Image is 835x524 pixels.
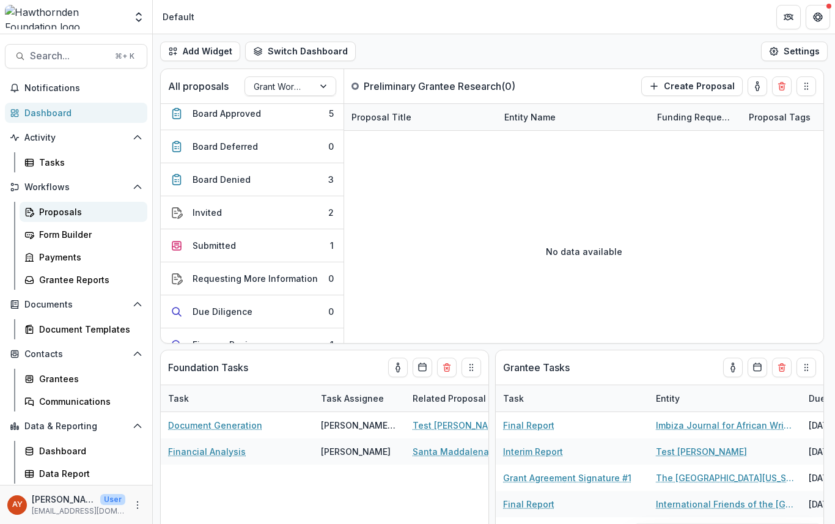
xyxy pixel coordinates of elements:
div: Related Proposal [405,385,558,411]
a: Proposals [20,202,147,222]
button: Calendar [413,358,432,377]
p: [PERSON_NAME] [32,493,95,506]
span: Notifications [24,83,142,94]
div: Proposals [39,205,138,218]
p: All proposals [168,79,229,94]
div: Tasks [39,156,138,169]
button: Drag [796,358,816,377]
div: Andreas Yuíza [12,501,23,509]
div: Due Diligence [193,305,252,318]
button: Search... [5,44,147,68]
button: Open Documents [5,295,147,314]
p: Foundation Tasks [168,360,248,375]
div: 2 [328,206,334,219]
div: Funding Requested [650,104,741,130]
div: Proposal Title [344,111,419,124]
button: Open entity switcher [130,5,147,29]
a: Dashboard [20,441,147,461]
div: Grantees [39,372,138,385]
div: Default [163,10,194,23]
button: toggle-assigned-to-me [723,358,743,377]
div: [PERSON_NAME] [321,445,391,458]
button: Board Deferred0 [161,130,344,163]
div: 5 [329,107,334,120]
button: Delete card [772,358,792,377]
div: Data Report [39,467,138,480]
p: No data available [546,245,622,258]
button: Drag [796,76,816,96]
button: Board Approved5 [161,97,344,130]
a: Grant Agreement Signature #1 [503,471,631,484]
a: Final Report [503,419,554,432]
button: Open Activity [5,128,147,147]
a: Document Templates [20,319,147,339]
button: Calendar [748,358,767,377]
div: Task [161,385,314,411]
p: User [100,494,125,505]
a: International Friends of the [GEOGRAPHIC_DATA] [656,498,794,511]
span: Search... [30,50,108,62]
div: Proposal Title [344,104,497,130]
a: Final Report [503,498,554,511]
button: Finance Review1 [161,328,344,361]
a: Imbiza Journal for African Writing [656,419,794,432]
a: Form Builder [20,224,147,245]
a: The [GEOGRAPHIC_DATA][US_STATE] [656,471,794,484]
div: Task [161,392,196,405]
span: Documents [24,300,128,310]
a: Grantees [20,369,147,389]
div: Task [496,385,649,411]
button: Requesting More Information0 [161,262,344,295]
button: Drag [462,358,481,377]
button: Get Help [806,5,830,29]
button: Submitted1 [161,229,344,262]
button: toggle-assigned-to-me [748,76,767,96]
img: Hawthornden Foundation logo [5,5,125,29]
div: Dashboard [39,445,138,457]
button: Open Workflows [5,177,147,197]
div: Board Denied [193,173,251,186]
div: Funding Requested [650,111,741,124]
div: Entity Name [497,111,563,124]
div: Entity Name [497,104,650,130]
button: Board Denied3 [161,163,344,196]
p: Grantee Tasks [503,360,570,375]
span: Workflows [24,182,128,193]
span: Contacts [24,349,128,360]
div: 1 [330,338,334,351]
a: Tasks [20,152,147,172]
a: Communications [20,391,147,411]
a: Payments [20,247,147,267]
div: Form Builder [39,228,138,241]
div: 0 [328,272,334,285]
div: Document Templates [39,323,138,336]
a: Test [PERSON_NAME] [656,445,747,458]
div: Related Proposal [405,392,493,405]
div: Requesting More Information [193,272,318,285]
a: Grantee Reports [20,270,147,290]
button: Notifications [5,78,147,98]
a: Test [PERSON_NAME] [413,419,504,432]
button: Due Diligence0 [161,295,344,328]
button: Add Widget [160,42,240,61]
button: toggle-assigned-to-me [388,358,408,377]
div: ⌘ + K [112,50,137,63]
div: Entity [649,385,801,411]
div: Board Approved [193,107,261,120]
div: Payments [39,251,138,264]
p: Preliminary Grantee Research ( 0 ) [364,79,515,94]
button: Create Proposal [641,76,743,96]
div: Task Assignee [314,385,405,411]
button: Open Data & Reporting [5,416,147,436]
button: Switch Dashboard [245,42,356,61]
button: Partners [776,5,801,29]
div: Finance Review [193,338,260,351]
div: 3 [328,173,334,186]
button: More [130,498,145,512]
a: Interim Report [503,445,563,458]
